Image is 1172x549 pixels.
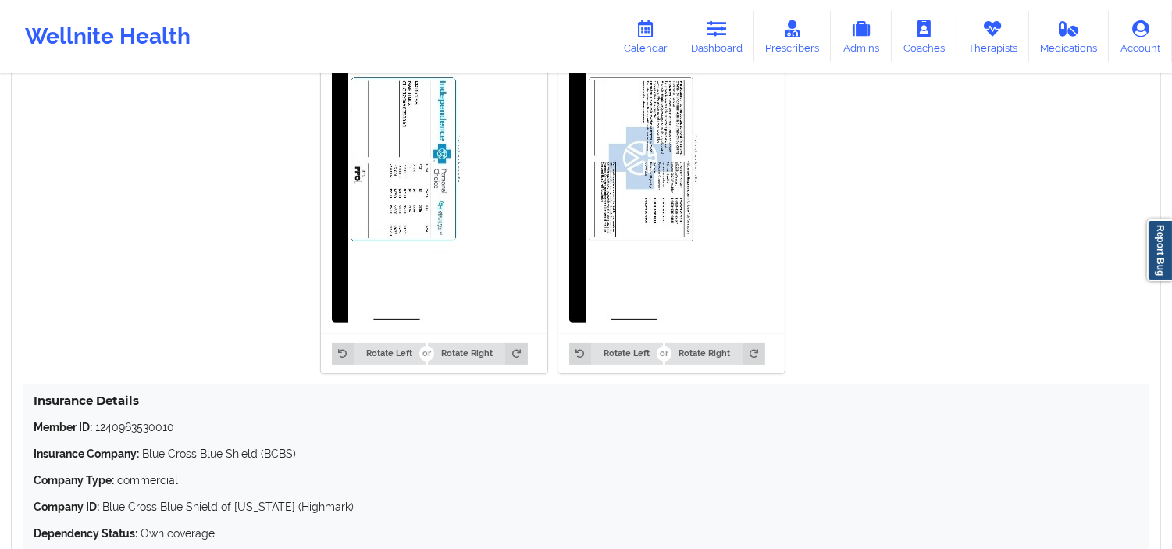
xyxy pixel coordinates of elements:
[34,393,1138,408] h4: Insurance Details
[754,11,832,62] a: Prescribers
[34,499,1138,515] p: Blue Cross Blue Shield of [US_STATE] (Highmark)
[569,41,699,323] img: Princess Martinez
[428,343,527,365] button: Rotate Right
[34,447,139,460] strong: Insurance Company:
[831,11,892,62] a: Admins
[665,343,764,365] button: Rotate Right
[679,11,754,62] a: Dashboard
[34,421,92,433] strong: Member ID:
[612,11,679,62] a: Calendar
[34,446,1138,462] p: Blue Cross Blue Shield (BCBS)
[34,472,1138,488] p: commercial
[34,527,137,540] strong: Dependency Status:
[332,343,426,365] button: Rotate Left
[34,501,99,513] strong: Company ID:
[1109,11,1172,62] a: Account
[1147,219,1172,281] a: Report Bug
[34,526,1138,541] p: Own coverage
[892,11,956,62] a: Coaches
[332,41,461,323] img: Princess Martinez
[34,419,1138,435] p: 1240963530010
[1029,11,1110,62] a: Medications
[569,343,663,365] button: Rotate Left
[956,11,1029,62] a: Therapists
[34,474,114,487] strong: Company Type:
